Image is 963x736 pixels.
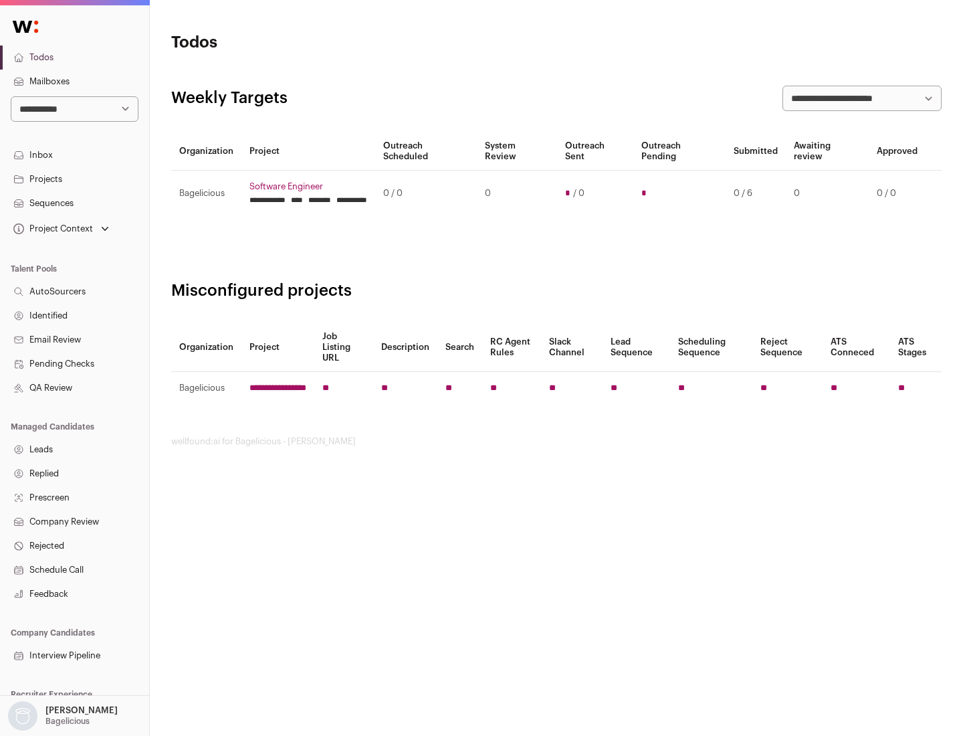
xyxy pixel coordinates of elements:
[373,323,437,372] th: Description
[5,13,45,40] img: Wellfound
[726,171,786,217] td: 0 / 6
[314,323,373,372] th: Job Listing URL
[171,372,241,405] td: Bagelicious
[171,171,241,217] td: Bagelicious
[482,323,540,372] th: RC Agent Rules
[890,323,942,372] th: ATS Stages
[171,280,942,302] h2: Misconfigured projects
[869,171,926,217] td: 0 / 0
[171,436,942,447] footer: wellfound:ai for Bagelicious - [PERSON_NAME]
[241,132,375,171] th: Project
[171,88,288,109] h2: Weekly Targets
[726,132,786,171] th: Submitted
[477,171,556,217] td: 0
[786,132,869,171] th: Awaiting review
[752,323,823,372] th: Reject Sequence
[786,171,869,217] td: 0
[249,181,367,192] a: Software Engineer
[45,716,90,727] p: Bagelicious
[477,132,556,171] th: System Review
[8,701,37,731] img: nopic.png
[670,323,752,372] th: Scheduling Sequence
[869,132,926,171] th: Approved
[573,188,584,199] span: / 0
[375,132,477,171] th: Outreach Scheduled
[171,132,241,171] th: Organization
[375,171,477,217] td: 0 / 0
[633,132,725,171] th: Outreach Pending
[603,323,670,372] th: Lead Sequence
[171,323,241,372] th: Organization
[557,132,634,171] th: Outreach Sent
[823,323,889,372] th: ATS Conneced
[171,32,428,54] h1: Todos
[5,701,120,731] button: Open dropdown
[11,219,112,238] button: Open dropdown
[11,223,93,234] div: Project Context
[437,323,482,372] th: Search
[45,705,118,716] p: [PERSON_NAME]
[541,323,603,372] th: Slack Channel
[241,323,314,372] th: Project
